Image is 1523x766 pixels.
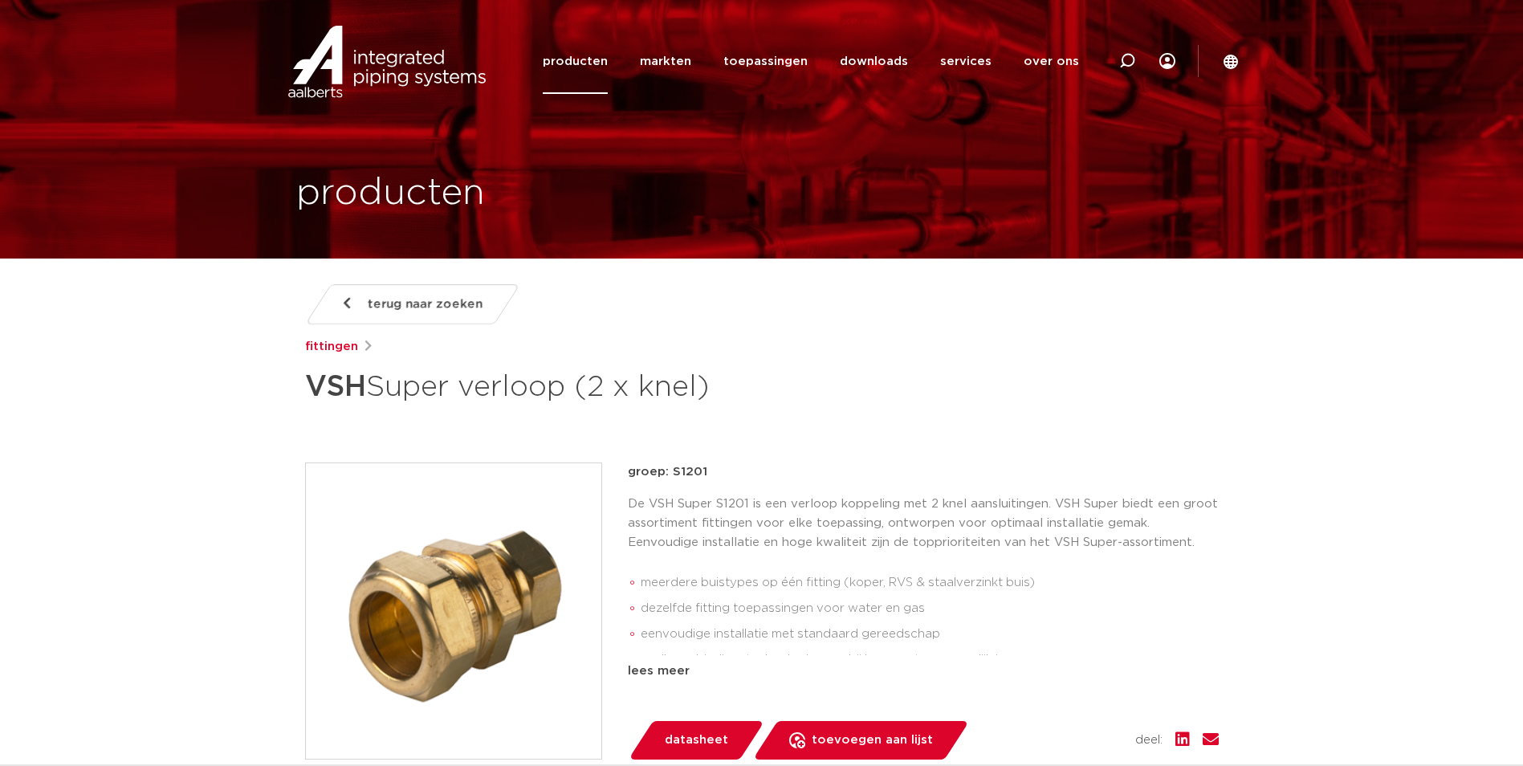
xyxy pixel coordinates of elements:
[368,291,483,317] span: terug naar zoeken
[628,662,1219,681] div: lees meer
[628,462,1219,482] p: groep: S1201
[665,727,728,753] span: datasheet
[296,168,485,219] h1: producten
[543,29,608,94] a: producten
[304,284,519,324] a: terug naar zoeken
[640,29,691,94] a: markten
[305,337,358,357] a: fittingen
[641,647,1219,673] li: snelle verbindingstechnologie waarbij her-montage mogelijk is
[628,721,764,760] a: datasheet
[641,596,1219,621] li: dezelfde fitting toepassingen voor water en gas
[543,29,1079,94] nav: Menu
[1159,29,1175,94] div: my IPS
[306,463,601,759] img: Product Image for VSH Super verloop (2 x knel)
[840,29,908,94] a: downloads
[1024,29,1079,94] a: over ons
[305,373,366,401] strong: VSH
[641,621,1219,647] li: eenvoudige installatie met standaard gereedschap
[940,29,992,94] a: services
[812,727,933,753] span: toevoegen aan lijst
[628,495,1219,552] p: De VSH Super S1201 is een verloop koppeling met 2 knel aansluitingen. VSH Super biedt een groot a...
[723,29,808,94] a: toepassingen
[641,570,1219,596] li: meerdere buistypes op één fitting (koper, RVS & staalverzinkt buis)
[1135,731,1163,750] span: deel:
[305,363,908,411] h1: Super verloop (2 x knel)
